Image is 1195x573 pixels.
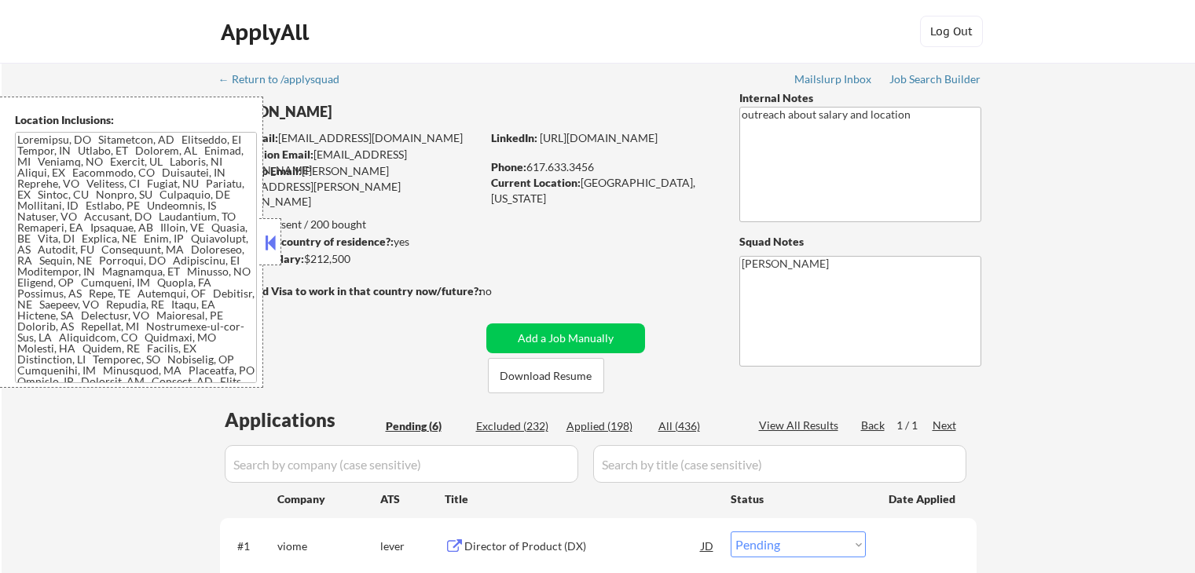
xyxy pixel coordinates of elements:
[219,235,394,248] strong: Can work in country of residence?:
[445,491,716,507] div: Title
[566,418,645,434] div: Applied (198)
[933,418,958,433] div: Next
[220,163,481,210] div: [PERSON_NAME][EMAIL_ADDRESS][PERSON_NAME][DOMAIN_NAME]
[540,131,658,144] a: [URL][DOMAIN_NAME]
[277,538,380,554] div: viome
[794,73,873,89] a: Mailslurp Inbox
[896,418,933,433] div: 1 / 1
[225,411,380,429] div: Applications
[486,323,645,353] button: Add a Job Manually
[277,491,380,507] div: Company
[218,74,354,85] div: ← Return to /applysquad
[889,491,958,507] div: Date Applied
[218,73,354,89] a: ← Return to /applysquad
[219,234,476,250] div: yes
[491,160,526,173] strong: Phone:
[221,147,481,177] div: [EMAIL_ADDRESS][DOMAIN_NAME]
[221,19,313,46] div: ApplyAll
[759,418,843,433] div: View All Results
[700,531,716,560] div: JD
[731,484,866,513] div: Status
[861,418,886,433] div: Back
[220,102,543,122] div: [PERSON_NAME]
[386,418,464,434] div: Pending (6)
[380,491,445,507] div: ATS
[920,16,983,47] button: Log Out
[219,217,481,232] div: 198 sent / 200 bought
[237,538,265,554] div: #1
[491,176,581,189] strong: Current Location:
[491,175,713,206] div: [GEOGRAPHIC_DATA], [US_STATE]
[593,445,966,483] input: Search by title (case sensitive)
[739,234,981,250] div: Squad Notes
[739,90,981,106] div: Internal Notes
[220,284,482,297] strong: Will need Visa to work in that country now/future?:
[479,283,524,299] div: no
[658,418,737,434] div: All (436)
[488,358,604,393] button: Download Resume
[464,538,702,554] div: Director of Product (DX)
[380,538,445,554] div: lever
[794,74,873,85] div: Mailslurp Inbox
[889,73,981,89] a: Job Search Builder
[15,112,257,128] div: Location Inclusions:
[476,418,555,434] div: Excluded (232)
[491,159,713,175] div: 617.633.3456
[221,130,481,146] div: [EMAIL_ADDRESS][DOMAIN_NAME]
[219,251,481,267] div: $212,500
[225,445,578,483] input: Search by company (case sensitive)
[889,74,981,85] div: Job Search Builder
[491,131,537,144] strong: LinkedIn:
